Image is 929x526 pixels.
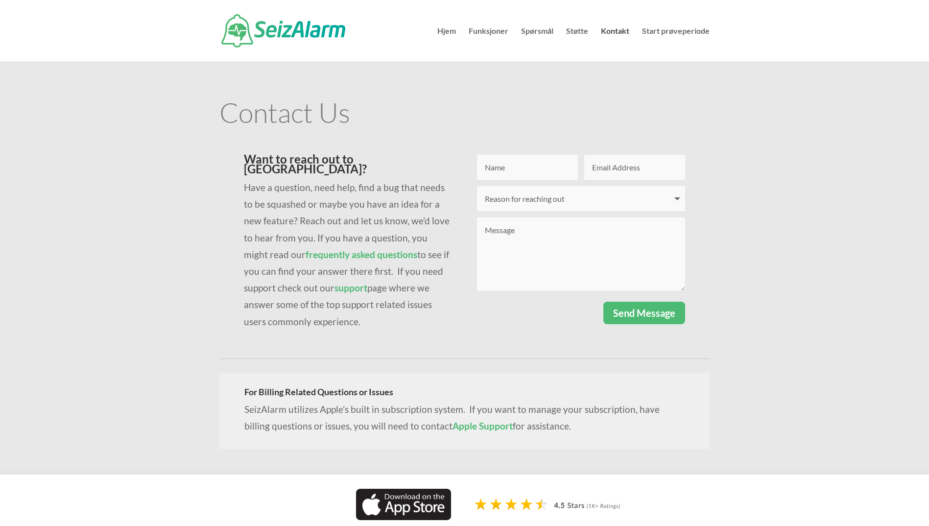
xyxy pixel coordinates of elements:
a: Spørsmål [521,27,553,62]
a: Kontakt [601,27,629,62]
input: Email Address [584,155,685,180]
a: Last ned appen for anfallsdeteksjon på App Store [356,511,451,522]
p: Have a question, need help, find a bug that needs to be squashed or maybe you have an idea for a ... [244,179,453,330]
a: Støtte [566,27,588,62]
h1: Contact Us [219,98,710,131]
img: app-store-rating-stars [474,497,627,514]
iframe: Help widget launcher [842,488,918,515]
a: Funksjoner [469,27,508,62]
span: Want to reach out to [GEOGRAPHIC_DATA]? [244,152,367,176]
input: Name [477,155,578,180]
img: Download on App Store [356,489,451,520]
p: SeizAlarm utilizes Apple’s built in subscription system. If you want to manage your subscription,... [244,401,685,434]
img: SeizAlarm [221,14,345,48]
a: Start prøveperiode [642,27,710,62]
a: frequently asked questions [306,249,417,260]
button: Send Message [603,302,685,324]
a: Apple Support [453,420,513,431]
h4: For Billing Related Questions or Issues [244,387,685,401]
a: Hjem [437,27,456,62]
a: support [334,282,367,293]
